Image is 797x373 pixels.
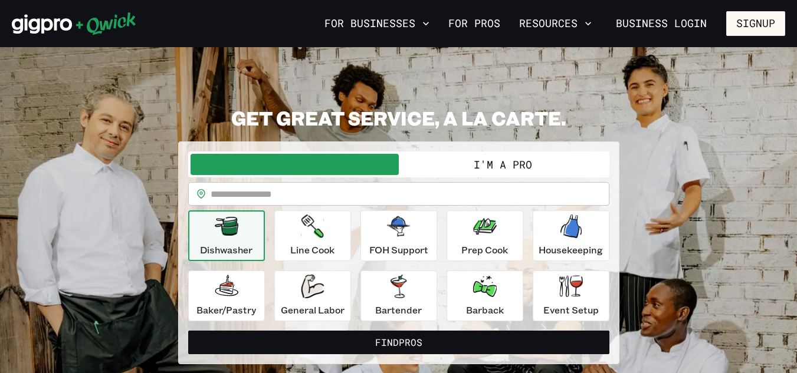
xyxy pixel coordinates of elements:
button: Barback [447,270,523,321]
button: Line Cook [274,210,351,261]
p: Line Cook [290,243,334,257]
button: Resources [514,14,596,34]
button: Baker/Pastry [188,270,265,321]
p: General Labor [281,303,345,317]
p: Bartender [375,303,422,317]
button: Housekeeping [533,210,609,261]
a: For Pros [444,14,505,34]
button: For Businesses [320,14,434,34]
button: FOH Support [360,210,437,261]
button: Signup [726,11,785,36]
button: General Labor [274,270,351,321]
button: Dishwasher [188,210,265,261]
p: Event Setup [543,303,599,317]
button: Bartender [360,270,437,321]
p: FOH Support [369,243,428,257]
p: Housekeeping [539,243,603,257]
button: Event Setup [533,270,609,321]
button: I'm a Business [191,154,399,175]
p: Barback [466,303,504,317]
p: Dishwasher [200,243,252,257]
h2: GET GREAT SERVICE, A LA CARTE. [178,106,619,130]
a: Business Login [606,11,717,36]
p: Baker/Pastry [196,303,256,317]
button: FindPros [188,331,609,354]
button: Prep Cook [447,210,523,261]
button: I'm a Pro [399,154,607,175]
p: Prep Cook [461,243,508,257]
